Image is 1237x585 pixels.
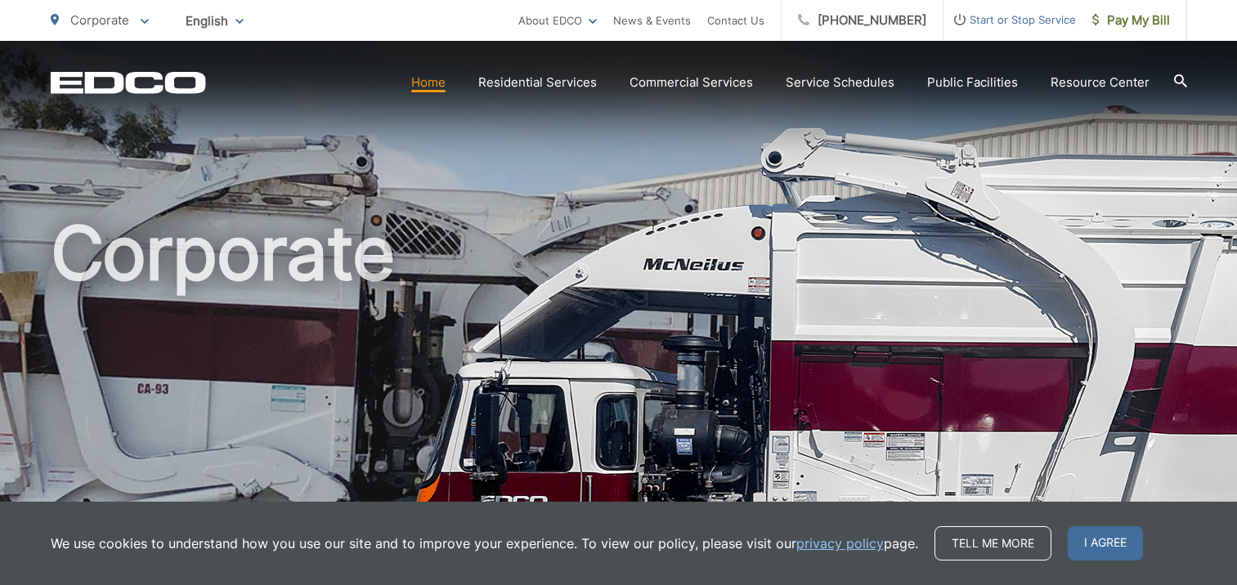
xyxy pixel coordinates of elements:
[478,73,597,92] a: Residential Services
[70,12,129,28] span: Corporate
[796,534,884,553] a: privacy policy
[51,71,206,94] a: EDCD logo. Return to the homepage.
[927,73,1018,92] a: Public Facilities
[934,526,1051,560] a: Tell me more
[1068,526,1143,560] span: I agree
[51,534,918,553] p: We use cookies to understand how you use our site and to improve your experience. To view our pol...
[786,73,894,92] a: Service Schedules
[707,11,764,30] a: Contact Us
[1051,73,1150,92] a: Resource Center
[613,11,691,30] a: News & Events
[411,73,446,92] a: Home
[630,73,753,92] a: Commercial Services
[518,11,597,30] a: About EDCO
[173,7,256,35] span: English
[1092,11,1170,30] span: Pay My Bill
